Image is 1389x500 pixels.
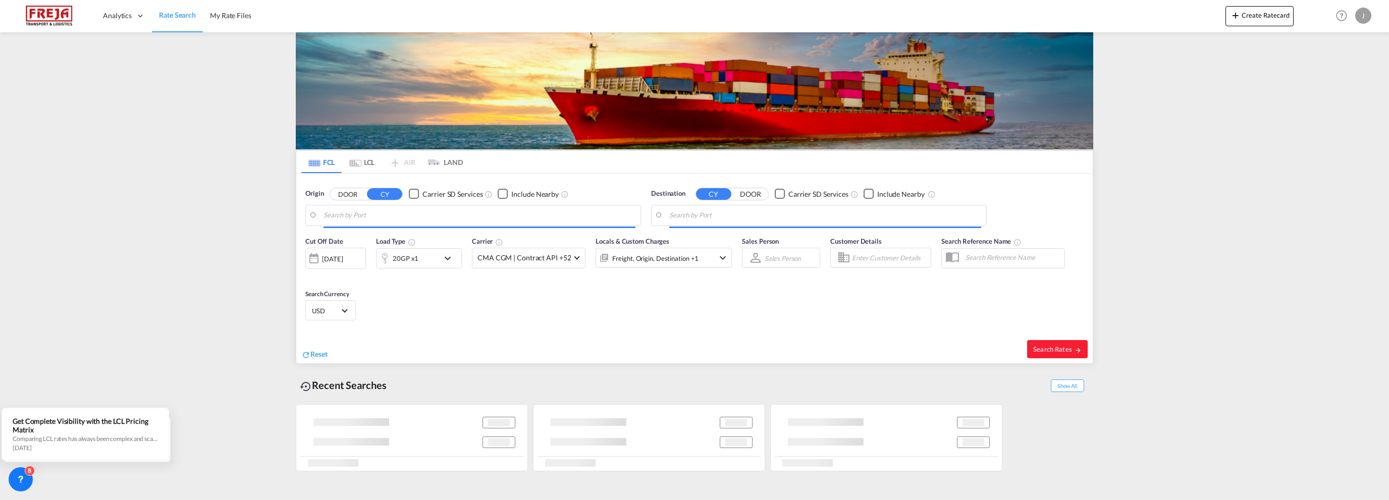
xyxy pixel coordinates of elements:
md-icon: Unchecked: Search for CY (Container Yard) services for all selected carriers.Checked : Search for... [485,190,493,198]
div: Freight Origin Destination Factory Stuffing [612,251,699,265]
md-tab-item: LAND [422,151,463,173]
md-checkbox: Checkbox No Ink [775,189,848,199]
button: DOOR [733,188,768,200]
md-icon: icon-chevron-down [442,252,459,264]
span: Origin [305,189,324,199]
div: [DATE] [322,254,343,263]
md-tab-item: LCL [342,151,382,173]
div: 20GP x1icon-chevron-down [376,248,462,268]
div: icon-refreshReset [301,349,328,360]
button: CY [367,188,402,200]
md-icon: icon-backup-restore [300,380,312,393]
span: Locals & Custom Charges [596,237,669,245]
button: icon-plus 400-fgCreate Ratecard [1225,6,1294,26]
md-icon: icon-plus 400-fg [1230,9,1242,21]
span: Cut Off Date [305,237,343,245]
md-datepicker: Select [305,268,313,282]
input: Search by Port [324,208,635,223]
md-icon: Your search will be saved by the below given name [1013,238,1022,246]
md-icon: Unchecked: Ignores neighbouring ports when fetching rates.Checked : Includes neighbouring ports w... [928,190,936,198]
input: Search Reference Name [960,250,1064,265]
div: [DATE] [305,248,366,269]
span: Search Reference Name [941,237,1022,245]
span: USD [312,306,340,315]
md-checkbox: Checkbox No Ink [409,189,483,199]
md-pagination-wrapper: Use the left and right arrow keys to navigate between tabs [301,151,463,173]
button: DOOR [330,188,365,200]
md-checkbox: Checkbox No Ink [498,189,559,199]
md-icon: icon-chevron-down [717,252,729,264]
md-icon: The selected Trucker/Carrierwill be displayed in the rate results If the rates are from another f... [495,238,503,246]
img: 586607c025bf11f083711d99603023e7.png [15,5,83,27]
span: Rate Search [159,11,196,19]
span: Search Currency [305,290,349,298]
div: Freight Origin Destination Factory Stuffingicon-chevron-down [596,248,732,268]
span: Customer Details [830,237,881,245]
div: Help [1333,7,1355,25]
div: Carrier SD Services [422,189,483,199]
md-select: Sales Person [764,251,802,265]
div: Carrier SD Services [788,189,848,199]
div: J [1355,8,1371,24]
md-icon: icon-refresh [301,350,310,359]
span: My Rate Files [210,11,251,20]
span: Analytics [103,11,132,21]
button: CY [696,188,731,200]
img: LCL+%26+FCL+BACKGROUND.png [296,32,1093,149]
div: Origin DOOR CY Checkbox No InkUnchecked: Search for CY (Container Yard) services for all selected... [296,174,1093,363]
span: Sales Person [742,237,779,245]
md-tab-item: FCL [301,151,342,173]
span: Reset [310,350,328,358]
md-checkbox: Checkbox No Ink [864,189,925,199]
md-icon: icon-arrow-right [1075,347,1082,354]
md-icon: Unchecked: Search for CY (Container Yard) services for all selected carriers.Checked : Search for... [850,190,859,198]
span: Carrier [472,237,503,245]
div: Include Nearby [511,189,559,199]
span: Help [1333,7,1350,24]
span: Load Type [376,237,416,245]
span: Destination [651,189,685,199]
span: Show All [1051,379,1084,392]
md-icon: icon-information-outline [408,238,416,246]
div: Include Nearby [877,189,925,199]
input: Search by Port [669,208,981,223]
md-icon: Unchecked: Ignores neighbouring ports when fetching rates.Checked : Includes neighbouring ports w... [561,190,569,198]
span: CMA CGM | Contract API +52 [477,253,571,263]
span: Search Rates [1033,345,1082,353]
div: Recent Searches [296,374,391,397]
div: 20GP x1 [393,251,418,265]
input: Enter Customer Details [852,250,928,265]
md-select: Select Currency: $ USDUnited States Dollar [311,303,350,318]
button: Search Ratesicon-arrow-right [1027,340,1088,358]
